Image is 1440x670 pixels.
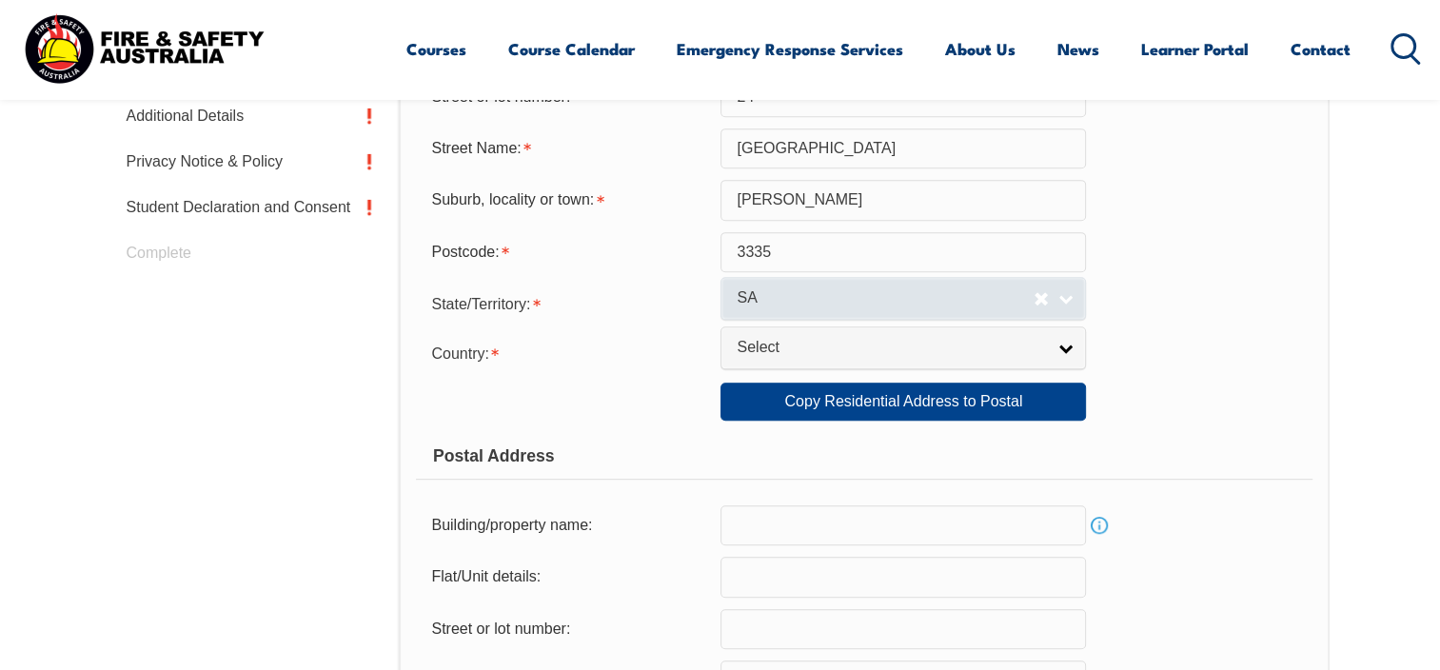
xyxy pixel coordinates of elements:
a: Courses [406,24,466,74]
div: Street Name is required. [416,130,720,167]
div: Building/property name: [416,507,720,543]
a: Copy Residential Address to Postal [720,383,1086,421]
div: Flat/Unit details: [416,559,720,595]
div: Suburb, locality or town is required. [416,182,720,218]
span: Country: [431,345,488,362]
a: Course Calendar [508,24,635,74]
a: Emergency Response Services [677,24,903,74]
span: Select [737,338,1045,358]
span: SA [737,288,1034,308]
div: Street or lot number: [416,611,720,647]
a: Contact [1291,24,1351,74]
a: News [1057,24,1099,74]
a: Additional Details [111,93,389,139]
a: Privacy Notice & Policy [111,139,389,185]
div: State/Territory is required. [416,284,720,322]
a: Info [1086,512,1113,539]
a: Student Declaration and Consent [111,185,389,230]
span: State/Territory: [431,296,530,312]
div: Country is required. [416,333,720,371]
div: Postal Address [416,432,1312,480]
a: About Us [945,24,1016,74]
div: Postcode is required. [416,234,720,270]
a: Learner Portal [1141,24,1249,74]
